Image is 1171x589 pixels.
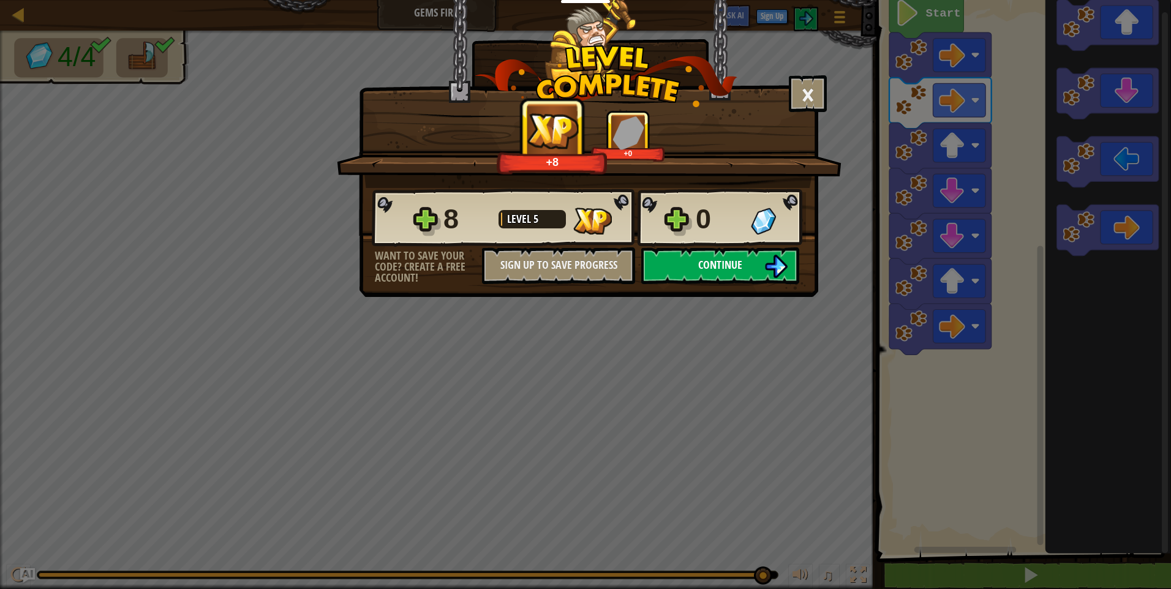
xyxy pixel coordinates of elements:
[522,110,583,152] img: XP Gained
[375,250,482,283] div: Want to save your code? Create a free account!
[482,247,635,284] button: Sign Up to Save Progress
[475,45,737,107] img: level_complete.png
[764,255,788,278] img: Continue
[612,116,644,149] img: Gems Gained
[507,211,533,227] span: Level
[533,211,538,227] span: 5
[751,208,776,234] img: Gems Gained
[698,257,742,272] span: Continue
[500,155,604,169] div: +8
[573,208,612,234] img: XP Gained
[696,200,744,239] div: 0
[641,247,799,284] button: Continue
[593,149,663,158] div: +0
[443,200,491,239] div: 8
[789,75,827,112] button: ×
